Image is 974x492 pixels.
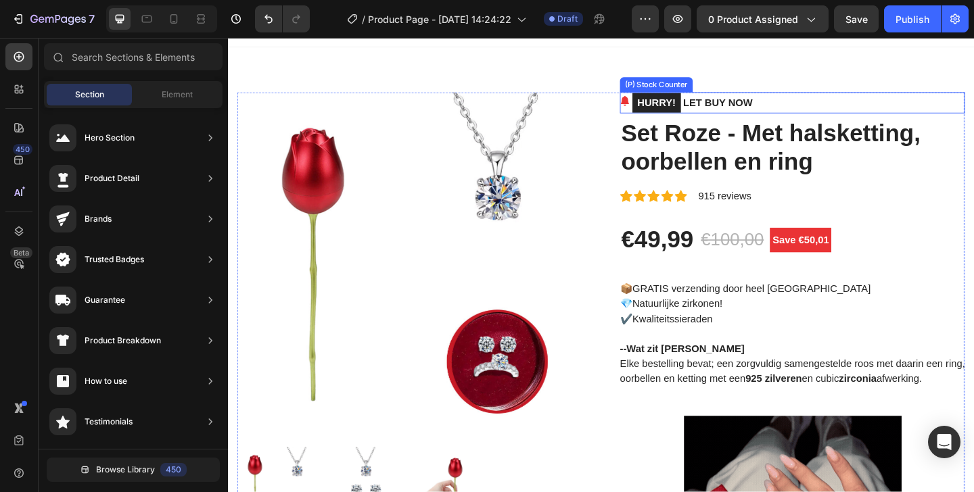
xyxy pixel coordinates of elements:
div: Brands [85,212,112,226]
button: Browse Library450 [47,458,220,482]
div: Guarantee [85,293,125,307]
div: Open Intercom Messenger [928,426,960,458]
div: €100,00 [513,205,584,236]
div: (P) Stock Counter [429,45,503,57]
span: Browse Library [96,464,155,476]
iframe: Design area [228,38,974,492]
p: 915 reviews [511,164,569,180]
strong: --Wat zit [PERSON_NAME] [426,333,561,344]
button: 0 product assigned [697,5,829,32]
span: Draft [557,13,578,25]
p: Natuurlijke zirkonen! [426,284,538,295]
div: How to use [85,374,127,388]
p: Kwaliteitssieraden [426,300,527,312]
div: 450 [160,463,187,476]
p: 7 [89,11,95,27]
div: Product Breakdown [85,334,161,347]
span: / [362,12,365,26]
h2: Set Roze - Met halsketting, oorbellen en ring [426,88,802,152]
button: Publish [884,5,941,32]
div: Testimonials [85,415,133,428]
span: Element [162,89,193,101]
span: 📦 [426,268,440,279]
p: GRATIS verzending door heel [GEOGRAPHIC_DATA] [426,268,699,279]
mark: HURRY! [440,60,492,82]
input: Search Sections & Elements [44,43,223,70]
div: Undo/Redo [255,5,310,32]
span: Product Page - [DATE] 14:24:22 [368,12,511,26]
div: Trusted Badges [85,253,144,266]
button: Save [834,5,879,32]
span: ✔️ [426,300,440,312]
p: Elke bestelling bevat; een zorgvuldig samengestelde roos met daarin een ring, oorbellen en kettin... [426,349,802,376]
div: Beta [10,247,32,258]
strong: zirconia [664,365,705,376]
p: LET BUY NOW [440,59,570,82]
span: 0 product assigned [708,12,798,26]
span: Save [845,14,868,25]
pre: Save €50,01 [589,207,656,234]
div: €49,99 [426,203,507,237]
button: 7 [5,5,101,32]
div: 450 [13,144,32,155]
span: Section [75,89,104,101]
span: 💎 [426,284,440,295]
strong: 925 zilveren [563,365,624,376]
div: Hero Section [85,131,135,145]
div: Product Detail [85,172,139,185]
div: Publish [896,12,929,26]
